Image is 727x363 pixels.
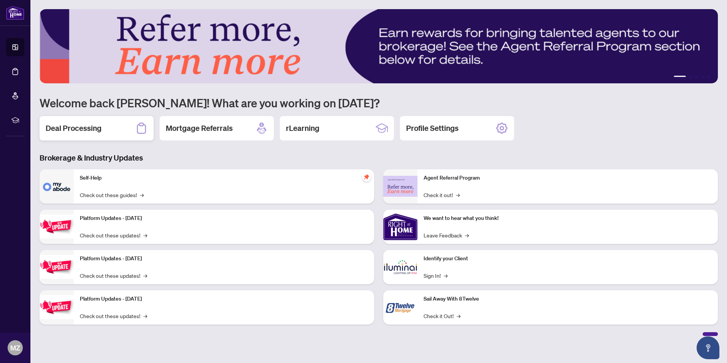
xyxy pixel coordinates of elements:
h2: Profile Settings [406,123,459,134]
span: MZ [10,342,20,353]
span: → [456,191,460,199]
img: We want to hear what you think! [383,210,417,244]
button: 2 [689,76,692,79]
img: Agent Referral Program [383,176,417,197]
p: Self-Help [80,174,368,182]
span: pushpin [362,172,371,181]
button: 4 [701,76,704,79]
button: 1 [674,76,686,79]
span: → [140,191,144,199]
span: → [457,312,460,320]
h1: Welcome back [PERSON_NAME]! What are you working on [DATE]? [40,96,718,110]
span: → [465,231,469,239]
img: Sail Away With 8Twelve [383,290,417,325]
p: Platform Updates - [DATE] [80,255,368,263]
img: Platform Updates - July 21, 2025 [40,215,74,239]
p: Platform Updates - [DATE] [80,295,368,303]
h2: rLearning [286,123,319,134]
img: Identify your Client [383,250,417,284]
p: Identify your Client [424,255,712,263]
span: → [143,271,147,280]
h2: Mortgage Referrals [166,123,233,134]
a: Leave Feedback→ [424,231,469,239]
a: Check out these updates!→ [80,312,147,320]
span: → [444,271,448,280]
span: → [143,312,147,320]
a: Check it out!→ [424,191,460,199]
p: Platform Updates - [DATE] [80,214,368,223]
button: 3 [695,76,698,79]
a: Check out these updates!→ [80,271,147,280]
img: Self-Help [40,169,74,204]
a: Check it Out!→ [424,312,460,320]
img: Platform Updates - July 8, 2025 [40,255,74,279]
button: Open asap [697,336,719,359]
h3: Brokerage & Industry Updates [40,153,718,163]
p: We want to hear what you think! [424,214,712,223]
img: Slide 0 [40,9,718,83]
a: Check out these updates!→ [80,231,147,239]
a: Check out these guides!→ [80,191,144,199]
img: Platform Updates - June 23, 2025 [40,295,74,319]
a: Sign In!→ [424,271,448,280]
h2: Deal Processing [46,123,102,134]
span: → [143,231,147,239]
button: 5 [707,76,710,79]
p: Agent Referral Program [424,174,712,182]
p: Sail Away With 8Twelve [424,295,712,303]
img: logo [6,6,24,20]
